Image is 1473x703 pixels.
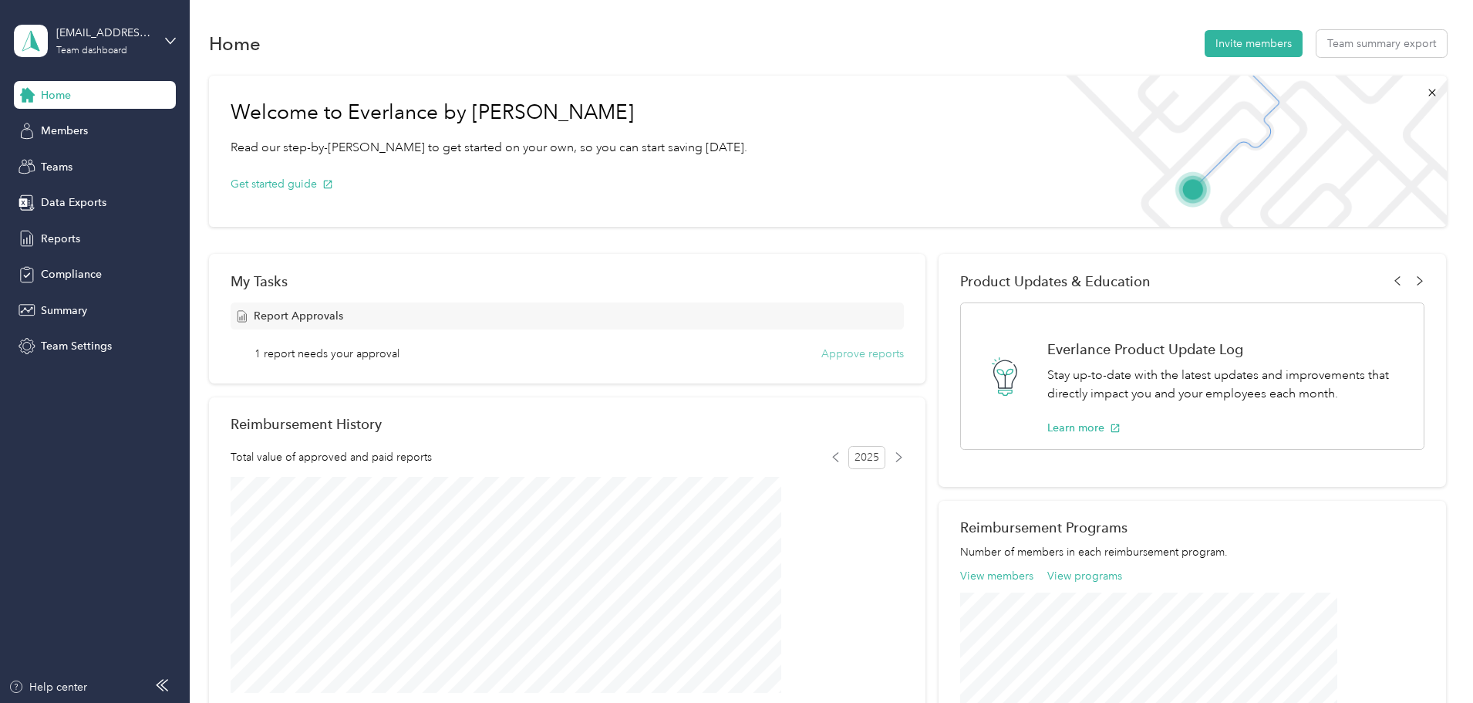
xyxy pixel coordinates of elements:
[41,231,80,247] span: Reports
[1205,30,1303,57] button: Invite members
[41,194,106,211] span: Data Exports
[848,446,885,469] span: 2025
[56,46,127,56] div: Team dashboard
[231,138,747,157] p: Read our step-by-[PERSON_NAME] to get started on your own, so you can start saving [DATE].
[1047,366,1407,404] p: Stay up-to-date with the latest updates and improvements that directly impact you and your employ...
[254,346,399,362] span: 1 report needs your approval
[254,308,343,324] span: Report Approvals
[1047,341,1407,357] h1: Everlance Product Update Log
[41,266,102,282] span: Compliance
[231,416,382,432] h2: Reimbursement History
[960,544,1424,560] p: Number of members in each reimbursement program.
[41,87,71,103] span: Home
[1047,420,1121,436] button: Learn more
[231,100,747,125] h1: Welcome to Everlance by [PERSON_NAME]
[1387,617,1473,703] iframe: Everlance-gr Chat Button Frame
[41,338,112,354] span: Team Settings
[231,176,333,192] button: Get started guide
[56,25,153,41] div: [EMAIL_ADDRESS][DOMAIN_NAME]
[231,273,904,289] div: My Tasks
[960,568,1033,584] button: View members
[821,346,904,362] button: Approve reports
[209,35,261,52] h1: Home
[8,679,87,695] button: Help center
[960,519,1424,536] h2: Reimbursement Programs
[1316,30,1447,57] button: Team summary export
[41,123,88,139] span: Members
[41,302,87,319] span: Summary
[41,159,72,175] span: Teams
[1047,568,1122,584] button: View programs
[231,449,432,465] span: Total value of approved and paid reports
[1050,76,1446,227] img: Welcome to everlance
[960,273,1151,289] span: Product Updates & Education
